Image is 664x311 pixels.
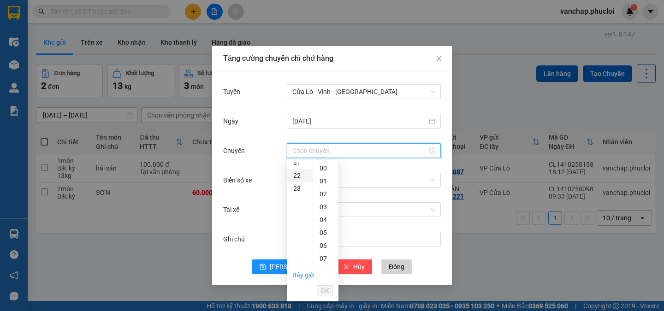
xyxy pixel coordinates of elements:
[223,147,249,154] label: Chuyến
[223,117,243,125] label: Ngày
[223,235,249,243] label: Ghi chú
[313,175,338,188] div: 01
[313,200,338,213] div: 03
[313,239,338,252] div: 06
[426,46,452,72] button: Close
[435,55,443,62] span: close
[12,67,102,82] b: GỬI : VP Cửa Lò
[223,176,256,184] label: Biển số xe
[313,226,338,239] div: 05
[336,259,372,274] button: closeHủy
[389,262,404,272] span: Đóng
[223,206,244,213] label: Tài xế
[223,53,441,64] div: Tăng cường chuyến chỉ chở hàng
[287,156,313,169] div: 21
[292,203,429,217] input: Tài xế
[343,264,350,271] span: close
[353,262,365,272] span: Hủy
[313,252,338,265] div: 07
[270,262,319,272] span: [PERSON_NAME]
[223,88,245,95] label: Tuyến
[292,116,427,126] input: Ngày
[86,23,385,34] li: [PERSON_NAME], [PERSON_NAME]
[287,169,313,182] div: 22
[260,264,266,271] span: save
[12,12,58,58] img: logo.jpg
[317,285,333,296] button: OK
[292,173,429,187] input: Biển số xe
[86,34,385,46] li: Hotline: 02386655777, 02462925925, 0944789456
[313,188,338,200] div: 02
[292,146,427,156] input: Chuyến
[381,259,412,274] button: Đóng
[287,182,313,195] div: 23
[292,85,435,99] span: Cửa Lò - Vinh - Hà Nội
[313,213,338,226] div: 04
[287,232,441,246] input: Ghi chú
[252,259,326,274] button: save[PERSON_NAME]
[292,271,314,279] a: Bây giờ
[313,162,338,175] div: 00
